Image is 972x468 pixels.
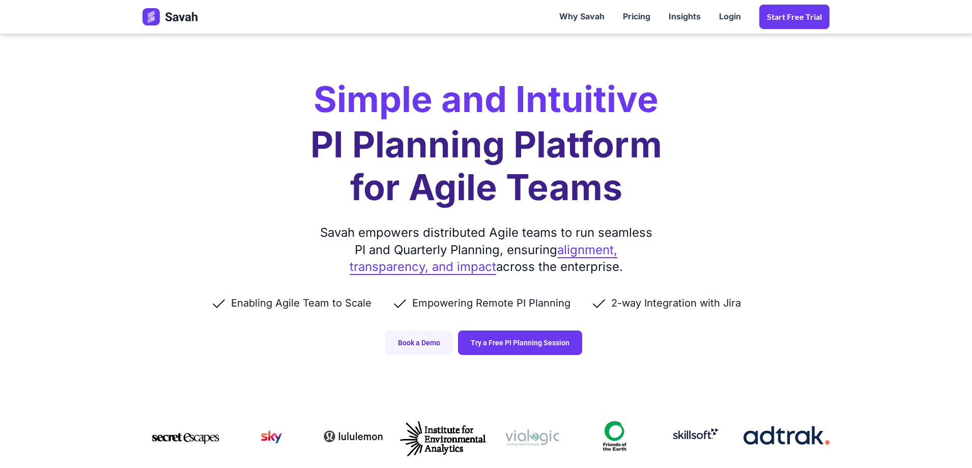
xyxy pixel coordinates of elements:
[550,1,614,33] a: Why Savah
[458,331,582,355] a: Try a Free PI Planning Session
[310,123,662,209] h1: PI Planning Platform for Agile Teams
[211,296,392,310] li: Enabling Agile Team to Scale
[921,419,972,468] iframe: Chat Widget
[660,1,710,33] a: Insights
[614,1,660,33] a: Pricing
[313,81,659,117] h2: Simple and Intuitive
[392,296,591,310] li: Empowering Remote PI Planning
[759,5,830,29] a: Start Free trial
[385,331,453,355] a: Book a Demo
[921,419,972,468] div: Widget de chat
[710,1,750,33] a: Login
[591,296,761,310] li: 2-way Integration with Jira
[316,224,656,276] div: Savah empowers distributed Agile teams to run seamless PI and Quarterly Planning, ensuring across...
